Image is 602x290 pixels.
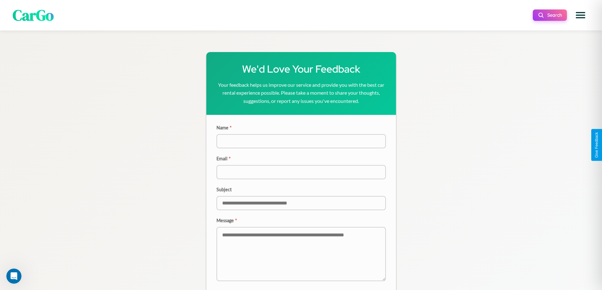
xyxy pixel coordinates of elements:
[216,81,386,105] p: Your feedback helps us improve our service and provide you with the best car rental experience po...
[13,5,54,26] span: CarGo
[547,12,562,18] span: Search
[216,218,386,223] label: Message
[216,125,386,130] label: Name
[6,269,21,284] iframe: Intercom live chat
[594,132,599,158] div: Give Feedback
[216,156,386,161] label: Email
[572,6,589,24] button: Open menu
[533,9,567,21] button: Search
[216,62,386,76] h1: We'd Love Your Feedback
[216,187,386,192] label: Subject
